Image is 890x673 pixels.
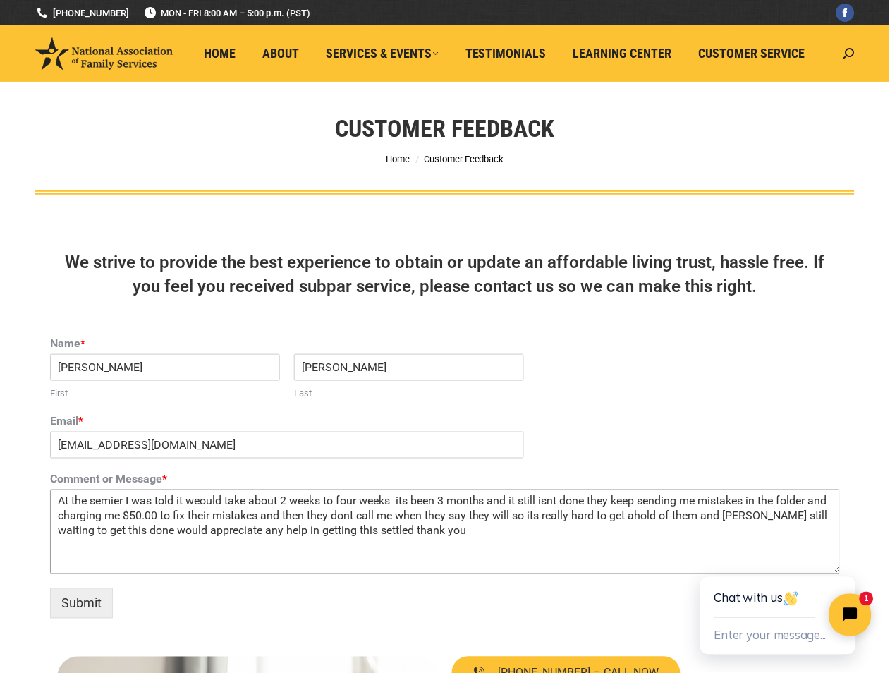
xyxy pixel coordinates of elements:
label: Name [50,336,840,351]
h1: Customer Feedback [336,113,555,144]
img: National Association of Family Services [35,37,173,70]
a: Testimonials [456,40,556,67]
span: Services & Events [326,46,439,61]
span: About [262,46,299,61]
a: Learning Center [563,40,682,67]
span: Testimonials [465,46,547,61]
a: About [252,40,309,67]
button: Submit [50,588,113,619]
span: Home [204,46,236,61]
label: Email [50,414,840,429]
iframe: Tidio Chat [669,532,890,673]
span: Customer Service [699,46,805,61]
a: Home [386,154,410,164]
a: Home [194,40,245,67]
h3: We strive to provide the best experience to obtain or update an affordable living trust, hassle f... [50,251,840,298]
span: Customer Feedback [424,154,504,164]
a: Customer Service [689,40,815,67]
span: MON - FRI 8:00 AM – 5:00 p.m. (PST) [143,6,310,20]
span: Learning Center [573,46,672,61]
label: First [50,388,280,400]
a: [PHONE_NUMBER] [35,6,129,20]
label: Last [294,388,524,400]
a: Facebook page opens in new window [836,4,855,22]
label: Comment or Message [50,473,840,487]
